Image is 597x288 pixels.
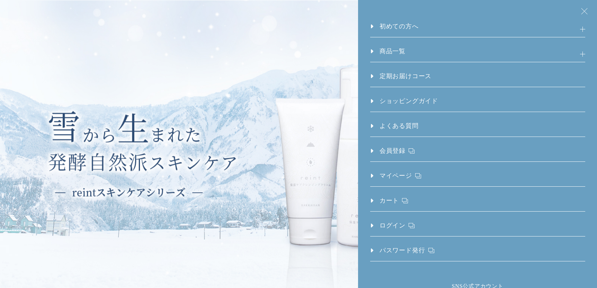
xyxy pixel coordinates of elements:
a: ログイン [370,221,415,236]
a: 定期お届けコース [370,72,431,87]
a: パスワード発行 [370,246,434,261]
a: 初めての方へ [370,22,419,37]
a: カート [370,196,408,211]
a: 商品一覧 [370,47,406,62]
a: 会員登録 [370,146,415,161]
a: よくある質問 [370,121,419,137]
a: ショッピングガイド [370,96,438,112]
a: マイページ [370,171,421,186]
